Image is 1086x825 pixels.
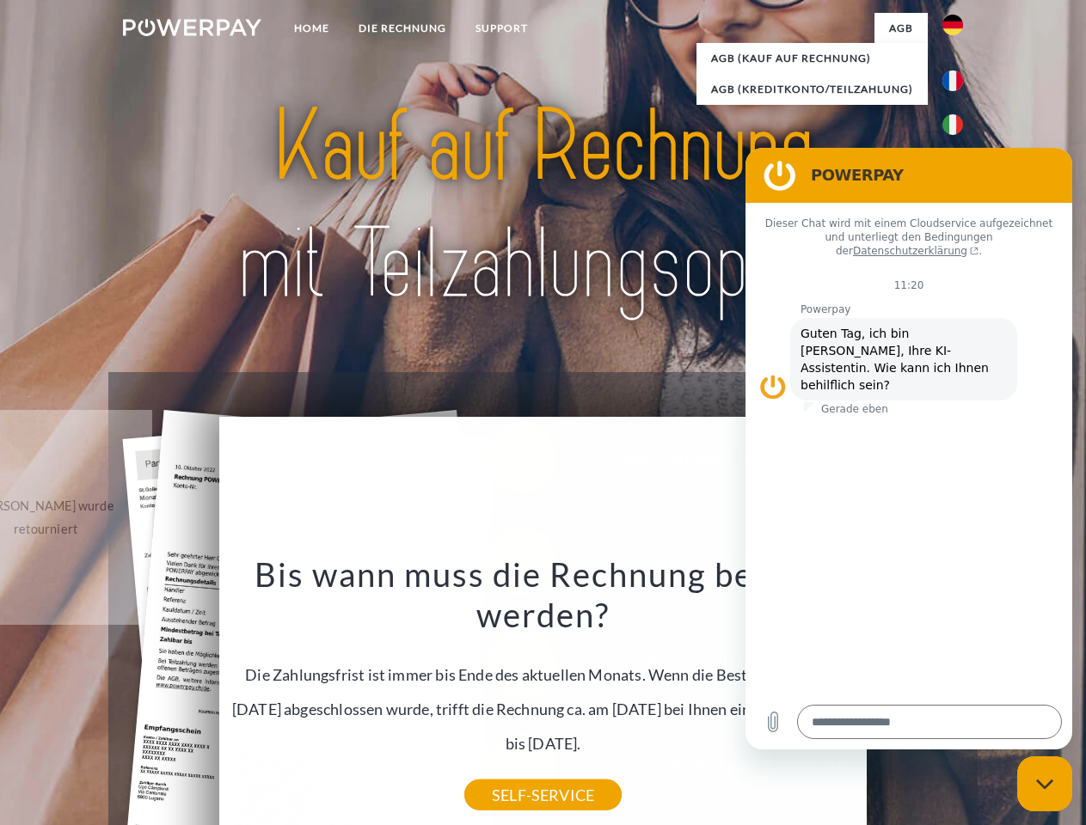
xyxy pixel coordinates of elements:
img: de [942,15,963,35]
img: logo-powerpay-white.svg [123,19,261,36]
a: AGB (Kauf auf Rechnung) [696,43,928,74]
a: AGB (Kreditkonto/Teilzahlung) [696,74,928,105]
a: DIE RECHNUNG [344,13,461,44]
img: it [942,114,963,135]
img: title-powerpay_de.svg [164,82,922,329]
iframe: Schaltfläche zum Öffnen des Messaging-Fensters; Konversation läuft [1017,756,1072,811]
a: SELF-SERVICE [464,779,622,810]
img: fr [942,70,963,91]
a: agb [874,13,928,44]
iframe: Messaging-Fenster [745,148,1072,749]
a: SUPPORT [461,13,543,44]
div: Die Zahlungsfrist ist immer bis Ende des aktuellen Monats. Wenn die Bestellung z.B. am [DATE] abg... [230,553,857,795]
h3: Bis wann muss die Rechnung bezahlt werden? [230,553,857,636]
a: Home [279,13,344,44]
